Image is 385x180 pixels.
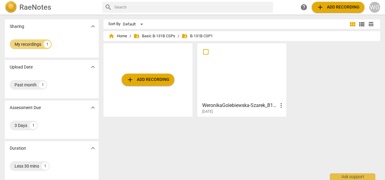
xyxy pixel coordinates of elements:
span: folder_shared [182,33,188,39]
div: 1 [41,162,49,170]
span: expand_more [89,23,97,30]
div: Past month [15,82,37,88]
div: My recordings [15,41,41,47]
span: expand_more [89,145,97,152]
span: view_module [349,21,356,28]
button: WG [369,2,380,13]
span: Add recording [127,76,169,83]
span: help [300,4,308,11]
button: Upload [312,2,364,13]
div: Less 30 mins [15,163,39,169]
p: Upload Date [10,64,33,70]
span: expand_more [89,63,97,71]
input: Search [114,2,271,12]
span: Home [108,33,127,39]
p: Assessment Due [10,105,41,111]
span: add [127,76,134,83]
h3: WeronikaGolebiewska-Szarek_B131B_CSP1 [202,102,278,109]
span: add [317,4,324,11]
div: 1 [30,122,37,129]
div: 1 [39,81,46,88]
button: Table view [366,20,375,29]
span: table_chart [368,21,374,27]
span: home [108,33,114,39]
a: Help [298,2,309,13]
span: folder_shared [133,33,140,39]
p: Sharing [10,23,24,30]
span: Basic B-131B CSPs [133,33,175,39]
span: [DATE] [202,109,213,114]
img: Logo [5,1,17,13]
span: view_list [358,21,365,28]
button: Show more [88,144,97,153]
div: Default [123,19,145,29]
div: 3 Days [15,122,27,128]
p: Duration [10,145,26,152]
span: more_vert [278,102,285,109]
div: 1 [44,41,51,48]
span: Add recording [317,4,360,11]
button: Show more [88,62,97,72]
a: WeronikaGolebiewska-Szarek_B131B_CSP1[DATE] [199,45,284,114]
a: LogoRaeNotes [5,1,97,13]
button: Tile view [348,20,357,29]
span: / [178,34,179,38]
div: Sort By [108,22,120,26]
h2: RaeNotes [19,3,51,12]
span: B-131B CSP1 [182,33,213,39]
button: Show more [88,103,97,112]
div: Ask support [330,173,375,180]
button: Show more [88,22,97,31]
span: search [105,4,112,11]
span: / [130,34,131,38]
button: Upload [122,74,174,86]
span: expand_more [89,104,97,111]
button: List view [357,20,366,29]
